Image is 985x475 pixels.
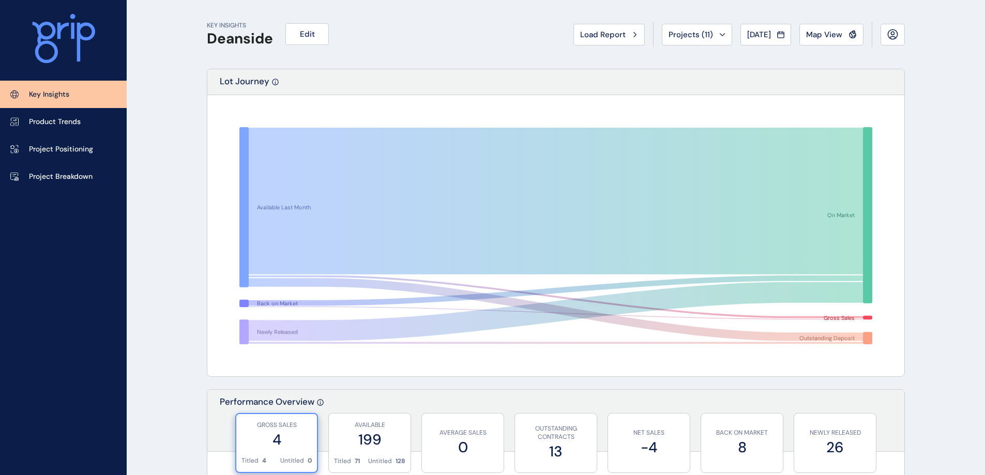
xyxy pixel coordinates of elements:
p: GROSS SALES [241,421,312,430]
p: 0 [308,456,312,465]
p: OUTSTANDING CONTRACTS [520,424,592,442]
button: Projects (11) [662,24,732,45]
p: NET SALES [613,428,685,437]
p: BACK ON MARKET [706,428,778,437]
h1: Deanside [207,30,273,48]
p: Titled [241,456,259,465]
p: Project Breakdown [29,172,93,182]
button: [DATE] [740,24,791,45]
label: -4 [613,437,685,457]
label: 199 [334,430,405,450]
p: AVAILABLE [334,421,405,430]
p: Untitled [368,457,392,466]
span: Load Report [580,29,626,40]
p: AVERAGE SALES [427,428,498,437]
button: Edit [285,23,329,45]
span: Projects ( 11 ) [669,29,713,40]
button: Load Report [573,24,645,45]
p: 71 [355,457,360,466]
p: Product Trends [29,117,81,127]
label: 26 [799,437,871,457]
p: 4 [262,456,266,465]
p: Lot Journey [220,75,269,95]
span: Edit [300,29,315,39]
p: KEY INSIGHTS [207,21,273,30]
span: [DATE] [747,29,771,40]
p: 128 [396,457,405,466]
p: Key Insights [29,89,69,100]
p: Untitled [280,456,304,465]
button: Map View [799,24,863,45]
p: Project Positioning [29,144,93,155]
label: 8 [706,437,778,457]
label: 4 [241,430,312,450]
label: 13 [520,441,592,462]
p: NEWLY RELEASED [799,428,871,437]
p: Performance Overview [220,396,314,451]
p: Titled [334,457,351,466]
label: 0 [427,437,498,457]
span: Map View [806,29,842,40]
